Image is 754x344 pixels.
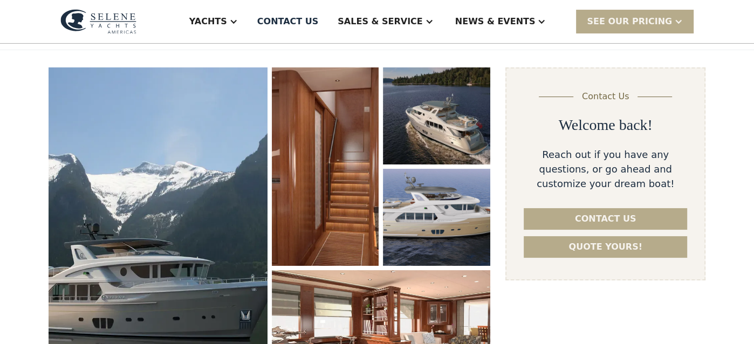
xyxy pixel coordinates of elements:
div: News & EVENTS [455,15,536,28]
a: Quote yours! [524,236,687,258]
a: open lightbox [272,67,379,266]
h2: Welcome back! [559,116,653,134]
img: logo [60,9,136,34]
div: Contact Us [582,90,629,103]
div: SEE Our Pricing [587,15,672,28]
a: open lightbox [383,169,490,266]
div: Contact US [257,15,319,28]
a: Contact us [524,208,687,230]
div: Reach out if you have any questions, or go ahead and customize your dream boat! [524,147,687,191]
a: open lightbox [383,67,490,164]
div: Yachts [189,15,227,28]
div: Sales & Service [338,15,422,28]
div: SEE Our Pricing [576,10,694,33]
